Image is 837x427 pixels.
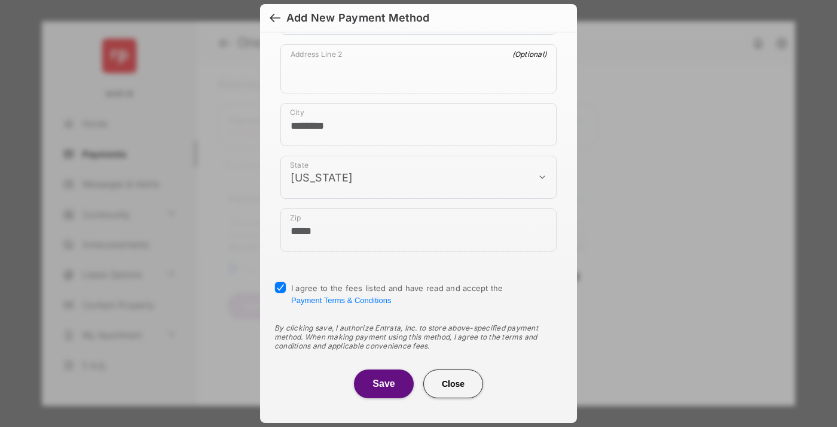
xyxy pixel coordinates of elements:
div: Add New Payment Method [286,11,429,25]
span: I agree to the fees listed and have read and accept the [291,283,503,305]
div: payment_method_screening[postal_addresses][postalCode] [280,208,557,252]
div: payment_method_screening[postal_addresses][administrativeArea] [280,156,557,199]
button: Close [423,370,483,398]
div: payment_method_screening[postal_addresses][addressLine2] [280,44,557,93]
div: By clicking save, I authorize Entrata, Inc. to store above-specified payment method. When making ... [274,323,563,350]
button: Save [354,370,414,398]
div: payment_method_screening[postal_addresses][locality] [280,103,557,146]
button: I agree to the fees listed and have read and accept the [291,296,391,305]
